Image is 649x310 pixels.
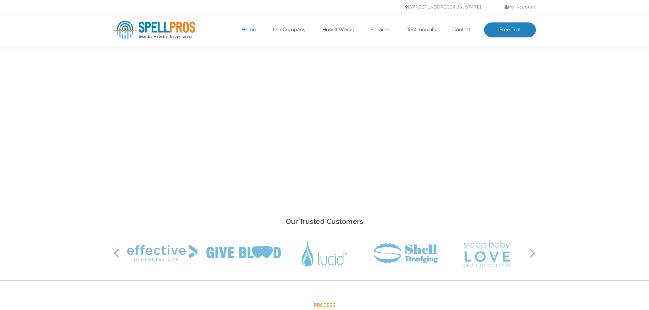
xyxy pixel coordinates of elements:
span: Process [113,301,536,310]
img: Shell Dredging [374,243,438,263]
img: Sleep Baby Love [463,240,510,267]
img: Give Blood [206,246,281,260]
h2: Our Trusted Customers [113,216,536,228]
img: Effective [127,245,198,262]
button: Next [529,248,536,258]
button: Previous [113,248,120,258]
img: Lucid [302,240,347,266]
